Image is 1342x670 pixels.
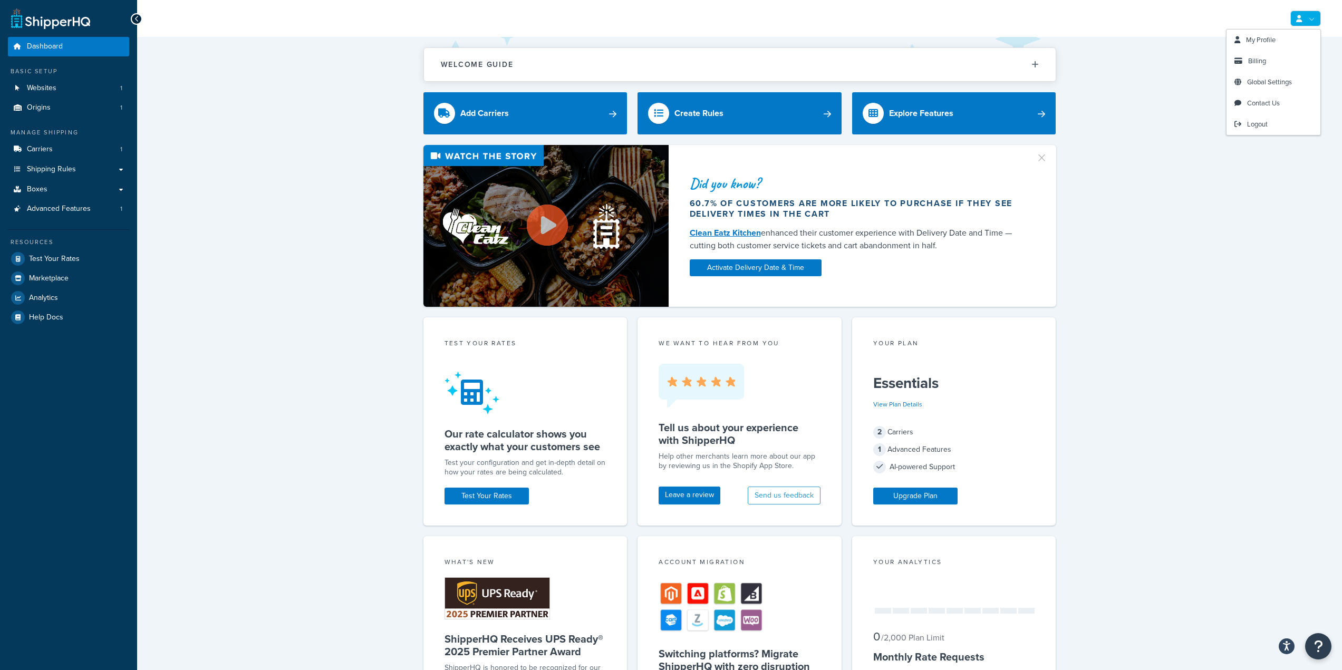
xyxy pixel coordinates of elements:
a: View Plan Details [873,400,922,409]
a: Origins1 [8,98,129,118]
div: Advanced Features [873,442,1035,457]
div: AI-powered Support [873,460,1035,474]
a: Activate Delivery Date & Time [690,259,822,276]
a: Billing [1227,51,1320,72]
li: Carriers [8,140,129,159]
span: Advanced Features [27,205,91,213]
a: Test Your Rates [445,488,529,504]
a: Global Settings [1227,72,1320,93]
div: Add Carriers [460,106,509,121]
div: Did you know? [690,176,1023,191]
a: Logout [1227,114,1320,135]
div: Explore Features [889,106,953,121]
p: we want to hear from you [659,338,820,348]
button: Open Resource Center [1305,633,1331,659]
div: Test your rates [445,338,606,351]
span: Boxes [27,185,47,194]
span: 1 [120,145,122,154]
a: Test Your Rates [8,249,129,268]
span: 1 [873,443,886,456]
div: Your Analytics [873,557,1035,569]
span: 1 [120,84,122,93]
button: Send us feedback [748,487,820,504]
span: Analytics [29,294,58,303]
span: 0 [873,628,880,645]
li: Websites [8,79,129,98]
small: / 2,000 Plan Limit [881,632,944,644]
span: Logout [1247,119,1268,129]
span: Help Docs [29,313,63,322]
span: Test Your Rates [29,255,80,264]
button: Welcome Guide [424,48,1056,81]
span: 1 [120,205,122,213]
span: 2 [873,426,886,439]
span: Carriers [27,145,53,154]
a: Create Rules [638,92,842,134]
a: Boxes [8,180,129,199]
div: Carriers [873,425,1035,440]
a: Advanced Features1 [8,199,129,219]
span: Dashboard [27,42,63,51]
div: 60.7% of customers are more likely to purchase if they see delivery times in the cart [690,198,1023,219]
img: Video thumbnail [423,145,669,307]
div: enhanced their customer experience with Delivery Date and Time — cutting both customer service ti... [690,227,1023,252]
span: Global Settings [1247,77,1292,87]
a: Clean Eatz Kitchen [690,227,761,239]
span: Websites [27,84,56,93]
a: Analytics [8,288,129,307]
li: Origins [8,98,129,118]
span: Origins [27,103,51,112]
a: Help Docs [8,308,129,327]
a: Add Carriers [423,92,627,134]
div: Manage Shipping [8,128,129,137]
span: Billing [1248,56,1266,66]
span: Marketplace [29,274,69,283]
span: My Profile [1246,35,1276,45]
a: Explore Features [852,92,1056,134]
h5: Essentials [873,375,1035,392]
li: Advanced Features [8,199,129,219]
a: Leave a review [659,487,720,504]
a: Upgrade Plan [873,488,958,504]
h5: Our rate calculator shows you exactly what your customers see [445,428,606,453]
div: Your Plan [873,338,1035,351]
h5: Tell us about your experience with ShipperHQ [659,421,820,446]
a: My Profile [1227,30,1320,51]
p: Help other merchants learn more about our app by reviewing us in the Shopify App Store. [659,452,820,471]
a: Marketplace [8,269,129,288]
a: Carriers1 [8,140,129,159]
div: Create Rules [674,106,723,121]
span: Shipping Rules [27,165,76,174]
a: Shipping Rules [8,160,129,179]
span: Contact Us [1247,98,1280,108]
h2: Welcome Guide [441,61,514,69]
a: Dashboard [8,37,129,56]
div: Resources [8,238,129,247]
div: Test your configuration and get in-depth detail on how your rates are being calculated. [445,458,606,477]
span: 1 [120,103,122,112]
a: Contact Us [1227,93,1320,114]
div: What's New [445,557,606,569]
div: Account Migration [659,557,820,569]
div: Basic Setup [8,67,129,76]
h5: Monthly Rate Requests [873,650,1035,663]
h5: ShipperHQ Receives UPS Ready® 2025 Premier Partner Award [445,633,606,658]
a: Websites1 [8,79,129,98]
